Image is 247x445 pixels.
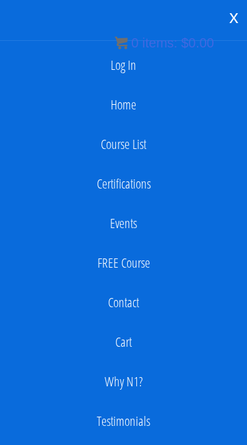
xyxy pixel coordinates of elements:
[7,210,240,237] a: Events
[142,36,177,50] span: items:
[7,92,240,118] a: Home
[7,329,240,355] a: Cart
[7,171,240,197] a: Certifications
[181,36,214,50] bdi: 0.00
[7,250,240,276] a: FREE Course
[7,369,240,395] a: Why N1?
[115,36,128,49] img: icon11.png
[7,131,240,158] a: Course List
[7,289,240,316] a: Contact
[7,52,240,78] a: Log In
[181,36,188,50] span: $
[7,408,240,434] a: Testimonials
[115,36,214,50] a: 0 items: $0.00
[221,3,247,31] div: x
[131,36,138,50] span: 0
